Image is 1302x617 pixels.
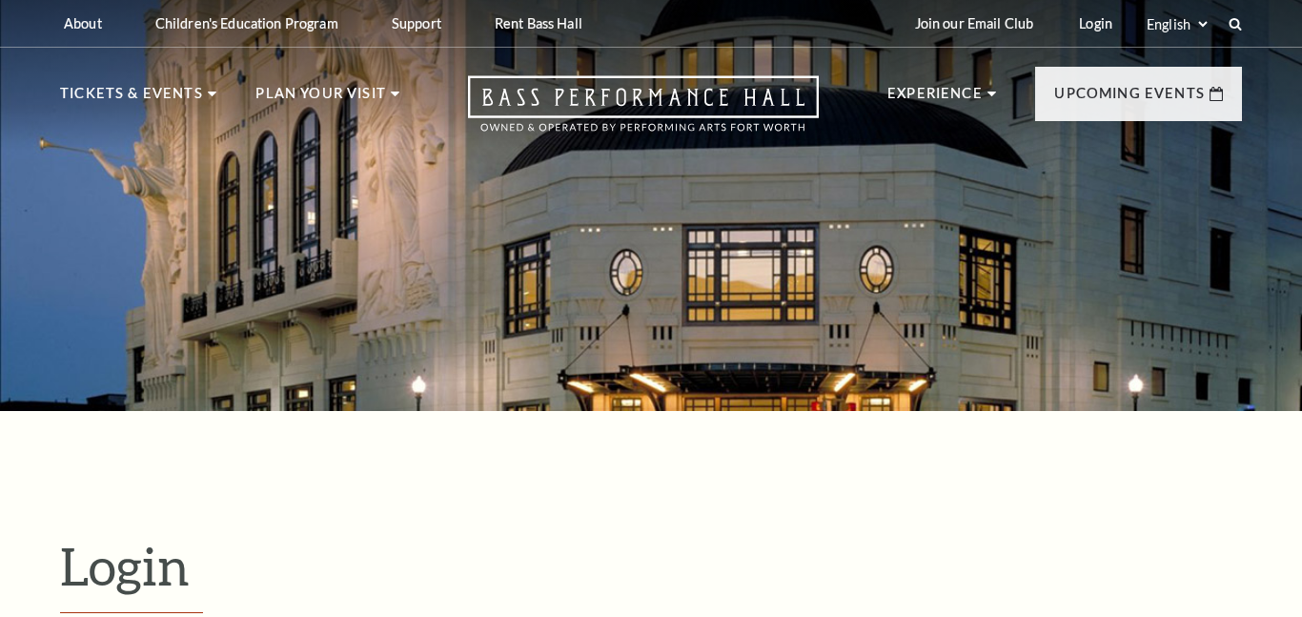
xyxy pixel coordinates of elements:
[392,15,441,31] p: Support
[887,82,983,116] p: Experience
[64,15,102,31] p: About
[1143,15,1210,33] select: Select:
[60,82,203,116] p: Tickets & Events
[155,15,338,31] p: Children's Education Program
[255,82,386,116] p: Plan Your Visit
[60,535,190,596] span: Login
[1054,82,1205,116] p: Upcoming Events
[495,15,582,31] p: Rent Bass Hall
